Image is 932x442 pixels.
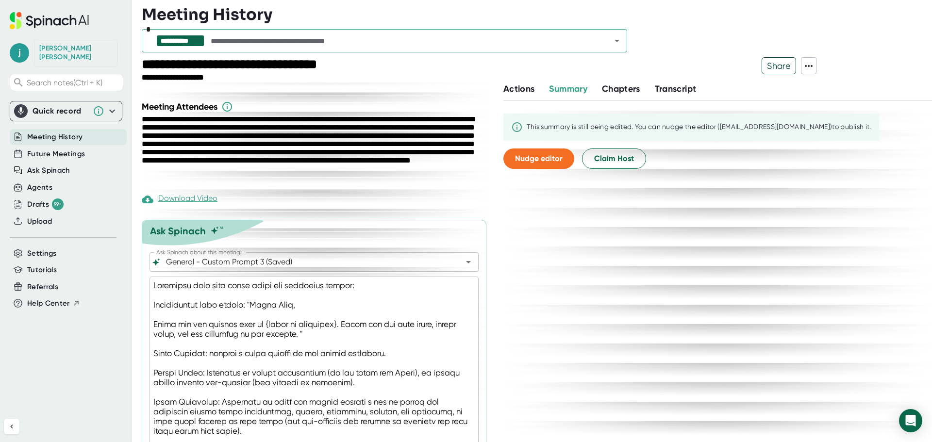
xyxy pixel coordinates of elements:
[142,101,491,113] div: Meeting Attendees
[10,43,29,63] span: j
[27,216,52,227] button: Upload
[549,83,587,94] span: Summary
[602,82,640,96] button: Chapters
[594,153,634,164] span: Claim Host
[52,198,64,210] div: 99+
[549,82,587,96] button: Summary
[150,225,206,237] div: Ask Spinach
[655,82,697,96] button: Transcript
[39,44,112,61] div: Jess Younts
[610,34,624,48] button: Open
[27,165,70,176] button: Ask Spinach
[27,131,83,143] button: Meeting History
[27,298,70,309] span: Help Center
[582,148,646,169] button: Claim Host
[27,248,57,259] button: Settings
[503,83,534,94] span: Actions
[142,5,272,24] h3: Meeting History
[462,255,475,269] button: Open
[27,148,85,160] button: Future Meetings
[503,148,574,169] button: Nudge editor
[27,198,64,210] div: Drafts
[515,154,563,163] span: Nudge editor
[27,78,120,87] span: Search notes (Ctrl + K)
[527,123,871,131] div: This summary is still being edited. You can nudge the editor ([EMAIL_ADDRESS][DOMAIN_NAME]) to pu...
[27,264,57,276] button: Tutorials
[602,83,640,94] span: Chapters
[27,281,58,293] button: Referrals
[142,194,217,205] div: Download Video
[14,101,118,121] div: Quick record
[899,409,922,432] div: Open Intercom Messenger
[503,82,534,96] button: Actions
[762,57,796,74] button: Share
[27,182,52,193] button: Agents
[164,255,447,269] input: What can we do to help?
[4,419,19,434] button: Collapse sidebar
[655,83,697,94] span: Transcript
[27,198,64,210] button: Drafts 99+
[33,106,88,116] div: Quick record
[27,298,80,309] button: Help Center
